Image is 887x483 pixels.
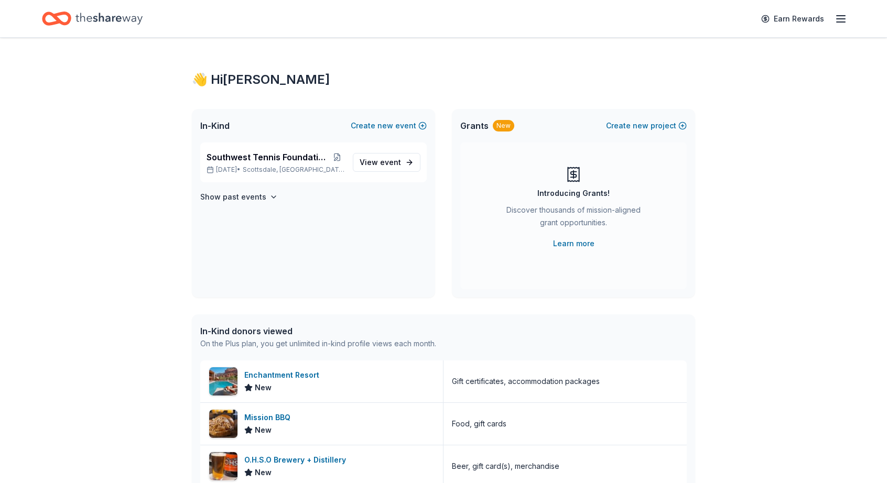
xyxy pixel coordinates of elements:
[633,119,648,132] span: new
[255,466,272,479] span: New
[537,187,610,200] div: Introducing Grants!
[200,119,230,132] span: In-Kind
[606,119,687,132] button: Createnewproject
[209,410,237,438] img: Image for Mission BBQ
[380,158,401,167] span: event
[243,166,344,174] span: Scottsdale, [GEOGRAPHIC_DATA]
[244,454,350,466] div: O.H.S.O Brewery + Distillery
[209,452,237,480] img: Image for O.H.S.O Brewery + Distillery
[200,325,436,337] div: In-Kind donors viewed
[244,369,323,381] div: Enchantment Resort
[351,119,427,132] button: Createnewevent
[755,9,830,28] a: Earn Rewards
[255,381,272,394] span: New
[493,120,514,131] div: New
[452,460,559,473] div: Beer, gift card(s), merchandise
[255,424,272,436] span: New
[360,156,401,169] span: View
[200,191,266,203] h4: Show past events
[207,151,330,163] span: Southwest Tennis Foundation Silent Auction
[209,367,237,396] img: Image for Enchantment Resort
[244,411,295,424] div: Mission BBQ
[460,119,489,132] span: Grants
[207,166,344,174] p: [DATE] •
[377,119,393,132] span: new
[192,71,695,88] div: 👋 Hi [PERSON_NAME]
[452,375,600,388] div: Gift certificates, accommodation packages
[553,237,594,250] a: Learn more
[42,6,143,31] a: Home
[200,337,436,350] div: On the Plus plan, you get unlimited in-kind profile views each month.
[200,191,278,203] button: Show past events
[502,204,645,233] div: Discover thousands of mission-aligned grant opportunities.
[353,153,420,172] a: View event
[452,418,506,430] div: Food, gift cards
